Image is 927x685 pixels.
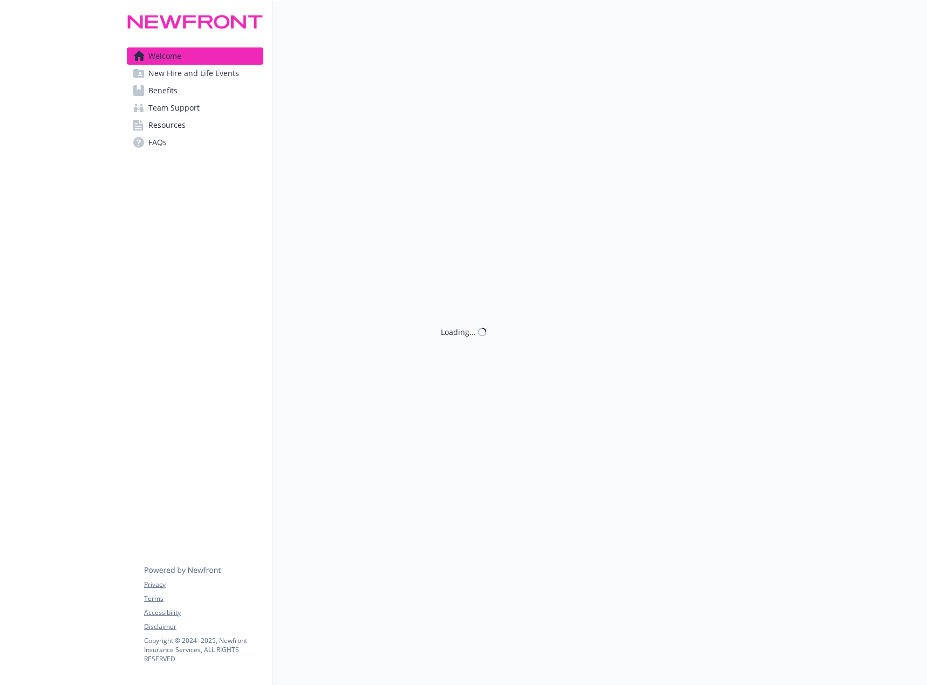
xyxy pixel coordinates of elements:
a: Accessibility [144,608,263,618]
a: Privacy [144,580,263,590]
span: New Hire and Life Events [148,65,239,82]
span: Benefits [148,82,178,99]
a: Team Support [127,99,263,117]
span: Team Support [148,99,200,117]
a: Terms [144,594,263,604]
span: Welcome [148,47,181,65]
span: Resources [148,117,186,134]
div: Loading... [441,326,476,338]
a: FAQs [127,134,263,151]
a: New Hire and Life Events [127,65,263,82]
a: Welcome [127,47,263,65]
a: Disclaimer [144,622,263,632]
a: Benefits [127,82,263,99]
span: FAQs [148,134,167,151]
p: Copyright © 2024 - 2025 , Newfront Insurance Services, ALL RIGHTS RESERVED [144,636,263,663]
a: Resources [127,117,263,134]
